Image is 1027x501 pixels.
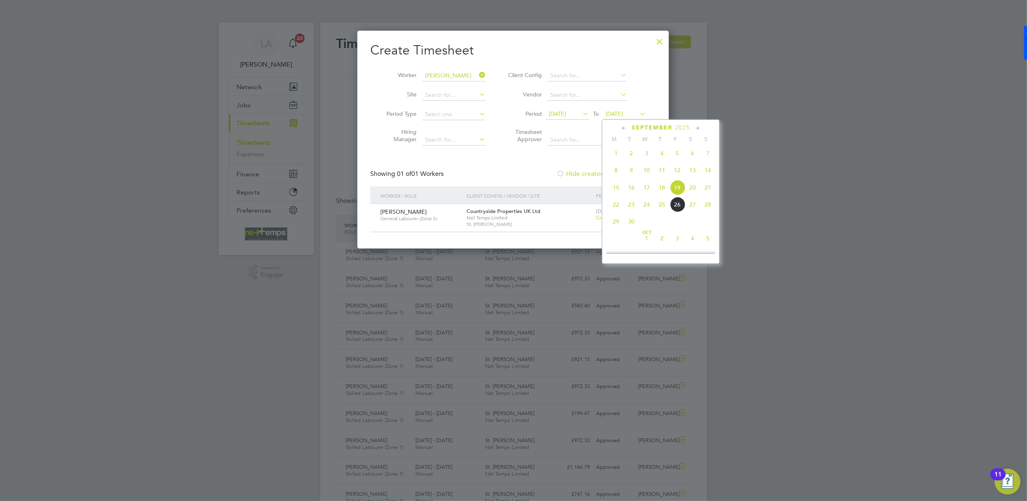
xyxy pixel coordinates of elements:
[370,170,445,178] div: Showing
[422,70,485,81] input: Search for...
[639,248,654,263] span: 8
[608,248,624,263] span: 6
[422,90,485,101] input: Search for...
[675,124,690,131] span: 2025
[624,163,639,178] span: 9
[668,136,683,143] span: F
[397,170,444,178] span: 01 Workers
[506,110,542,117] label: Period
[700,146,716,161] span: 7
[652,136,668,143] span: T
[639,180,654,195] span: 17
[670,146,685,161] span: 5
[380,215,461,222] span: General Labourer (Zone 5)
[624,146,639,161] span: 2
[994,474,1002,485] div: 11
[700,248,716,263] span: 12
[700,163,716,178] span: 14
[639,163,654,178] span: 10
[467,221,592,228] span: St. [PERSON_NAME]
[608,214,624,229] span: 29
[548,134,627,146] input: Search for...
[506,91,542,98] label: Vendor
[624,197,639,212] span: 23
[608,163,624,178] span: 8
[378,186,465,205] div: Worker / Role
[685,146,700,161] span: 6
[700,197,716,212] span: 28
[380,208,427,215] span: [PERSON_NAME]
[639,231,654,235] span: Oct
[506,71,542,79] label: Client Config
[467,208,540,215] span: Countryside Properties UK Ltd
[654,231,670,246] span: 2
[670,163,685,178] span: 12
[685,197,700,212] span: 27
[596,214,637,221] span: Create timesheet
[422,134,485,146] input: Search for...
[654,180,670,195] span: 18
[370,42,656,59] h2: Create Timesheet
[670,180,685,195] span: 19
[608,180,624,195] span: 15
[624,214,639,229] span: 30
[608,146,624,161] span: 1
[422,109,485,120] input: Select one
[624,180,639,195] span: 16
[654,248,670,263] span: 9
[608,197,624,212] span: 22
[606,110,623,117] span: [DATE]
[556,170,638,178] label: Hide created timesheets
[698,136,714,143] span: S
[995,469,1021,495] button: Open Resource Center, 11 new notifications
[639,146,654,161] span: 3
[591,109,601,119] span: To
[700,180,716,195] span: 21
[670,197,685,212] span: 26
[549,110,566,117] span: [DATE]
[639,231,654,246] span: 1
[596,208,633,215] span: [DATE] - [DATE]
[380,128,417,143] label: Hiring Manager
[380,91,417,98] label: Site
[685,231,700,246] span: 4
[548,90,627,101] input: Search for...
[683,136,698,143] span: S
[639,197,654,212] span: 24
[670,231,685,246] span: 3
[467,215,592,221] span: Net Temps Limited
[622,136,637,143] span: T
[594,186,648,205] div: Period
[606,136,622,143] span: M
[654,163,670,178] span: 11
[654,146,670,161] span: 4
[685,248,700,263] span: 11
[397,170,411,178] span: 01 of
[637,136,652,143] span: W
[548,70,627,81] input: Search for...
[685,180,700,195] span: 20
[632,124,672,131] span: September
[685,163,700,178] span: 13
[506,128,542,143] label: Timesheet Approver
[670,248,685,263] span: 10
[700,231,716,246] span: 5
[624,248,639,263] span: 7
[654,197,670,212] span: 25
[380,110,417,117] label: Period Type
[465,186,594,205] div: Client Config / Vendor / Site
[380,71,417,79] label: Worker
